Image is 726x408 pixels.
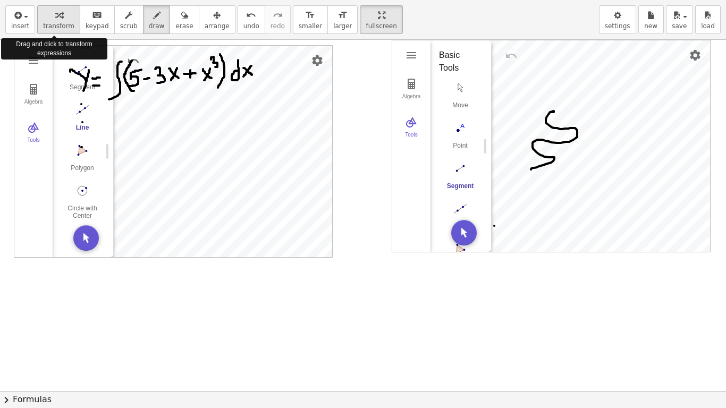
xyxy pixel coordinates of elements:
[238,5,265,34] button: undoundo
[293,5,328,34] button: format_sizesmaller
[143,5,171,34] button: draw
[175,22,193,30] span: erase
[11,22,29,30] span: insert
[644,22,657,30] span: new
[666,5,693,34] button: save
[327,5,358,34] button: format_sizelarger
[605,22,630,30] span: settings
[695,5,721,34] button: load
[299,22,322,30] span: smaller
[366,22,396,30] span: fullscreen
[305,9,315,22] i: format_size
[273,9,283,22] i: redo
[5,5,35,34] button: insert
[92,9,102,22] i: keyboard
[599,5,636,34] button: settings
[37,5,80,34] button: transform
[271,22,285,30] span: redo
[701,22,715,30] span: load
[333,22,352,30] span: larger
[86,22,109,30] span: keypad
[265,5,291,34] button: redoredo
[1,38,107,59] div: Drag and click to transform expressions
[114,5,143,34] button: scrub
[149,22,165,30] span: draw
[672,22,687,30] span: save
[360,5,402,34] button: fullscreen
[199,5,235,34] button: arrange
[120,22,138,30] span: scrub
[337,9,348,22] i: format_size
[170,5,199,34] button: erase
[243,22,259,30] span: undo
[638,5,664,34] button: new
[205,22,230,30] span: arrange
[43,22,74,30] span: transform
[246,9,256,22] i: undo
[80,5,115,34] button: keyboardkeypad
